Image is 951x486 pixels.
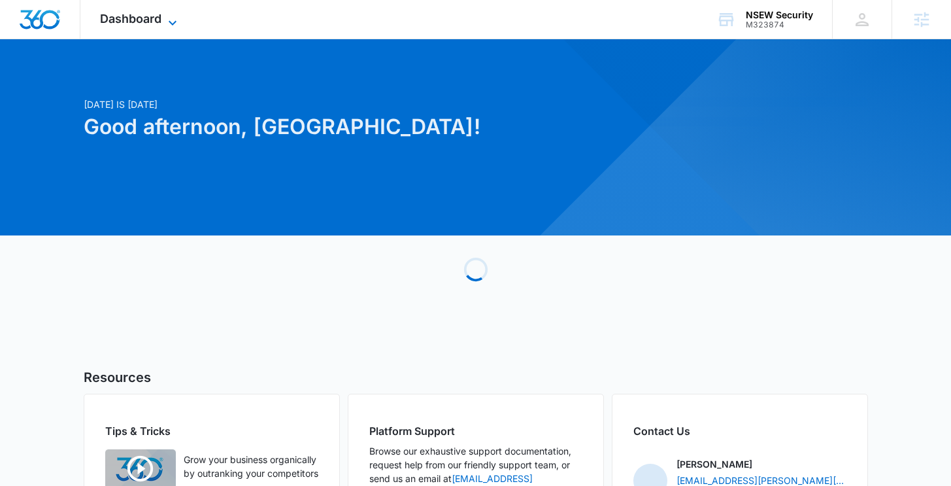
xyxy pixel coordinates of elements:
h1: Good afternoon, [GEOGRAPHIC_DATA]! [84,111,601,143]
h2: Platform Support [369,423,582,439]
h5: Resources [84,368,868,387]
img: tab_keywords_by_traffic_grey.svg [130,76,141,86]
div: account name [746,10,813,20]
div: account id [746,20,813,29]
p: [DATE] is [DATE] [84,97,601,111]
p: [PERSON_NAME] [676,457,752,471]
span: Dashboard [100,12,161,26]
p: Grow your business organically by outranking your competitors [184,453,318,480]
img: logo_orange.svg [21,21,31,31]
img: tab_domain_overview_orange.svg [35,76,46,86]
div: Keywords by Traffic [144,77,220,86]
div: Domain: [DOMAIN_NAME] [34,34,144,44]
h2: Contact Us [633,423,846,439]
div: v 4.0.25 [37,21,64,31]
h2: Tips & Tricks [105,423,318,439]
div: Domain Overview [50,77,117,86]
img: website_grey.svg [21,34,31,44]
